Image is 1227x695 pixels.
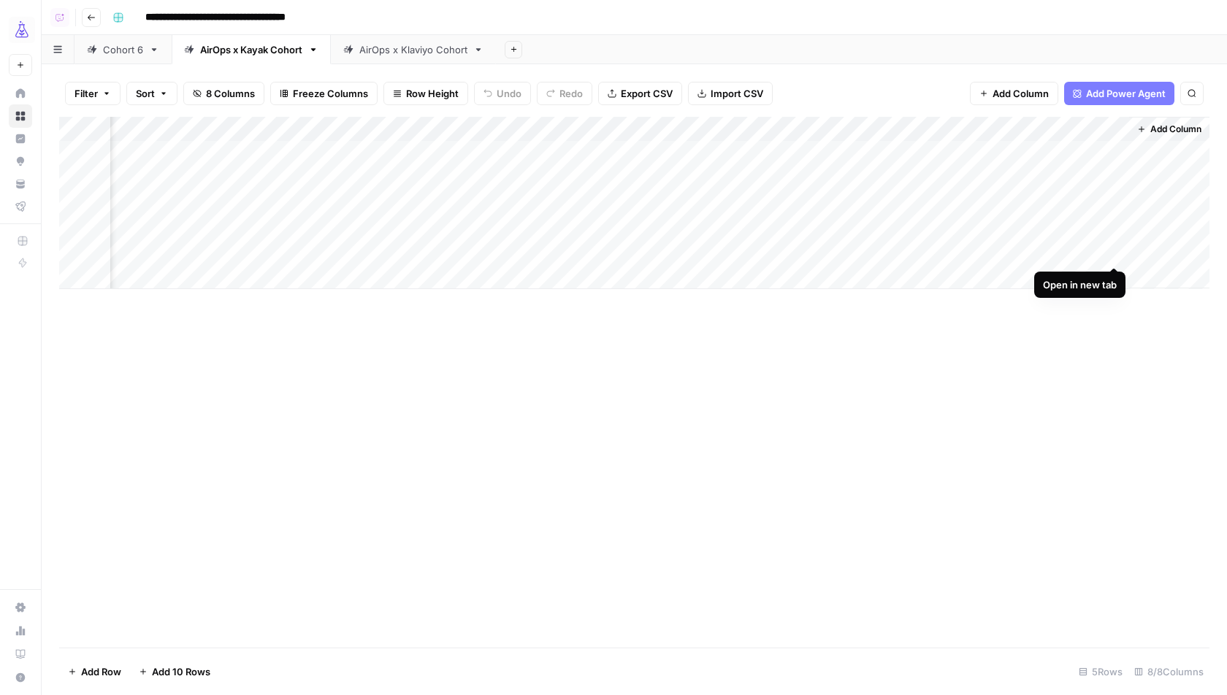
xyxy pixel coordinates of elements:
[1131,120,1207,139] button: Add Column
[81,664,121,679] span: Add Row
[383,82,468,105] button: Row Height
[103,42,143,57] div: Cohort 6
[9,195,32,218] a: Flightpath
[74,86,98,101] span: Filter
[9,12,32,48] button: Workspace: AirOps Growth
[1150,123,1201,136] span: Add Column
[688,82,773,105] button: Import CSV
[183,82,264,105] button: 8 Columns
[474,82,531,105] button: Undo
[711,86,763,101] span: Import CSV
[172,35,331,64] a: AirOps x Kayak Cohort
[1128,660,1209,683] div: 8/8 Columns
[206,86,255,101] span: 8 Columns
[970,82,1058,105] button: Add Column
[9,172,32,196] a: Your Data
[65,82,121,105] button: Filter
[9,596,32,619] a: Settings
[331,35,496,64] a: AirOps x Klaviyo Cohort
[1043,277,1117,292] div: Open in new tab
[9,104,32,128] a: Browse
[9,82,32,105] a: Home
[9,642,32,666] a: Learning Hub
[130,660,219,683] button: Add 10 Rows
[152,664,210,679] span: Add 10 Rows
[993,86,1049,101] span: Add Column
[126,82,177,105] button: Sort
[1073,660,1128,683] div: 5 Rows
[9,619,32,642] a: Usage
[9,150,32,173] a: Opportunities
[1086,86,1166,101] span: Add Power Agent
[9,666,32,689] button: Help + Support
[406,86,459,101] span: Row Height
[293,86,368,101] span: Freeze Columns
[1064,82,1174,105] button: Add Power Agent
[9,17,35,43] img: AirOps Growth Logo
[359,42,467,57] div: AirOps x Klaviyo Cohort
[9,127,32,150] a: Insights
[559,86,583,101] span: Redo
[497,86,521,101] span: Undo
[537,82,592,105] button: Redo
[270,82,378,105] button: Freeze Columns
[136,86,155,101] span: Sort
[74,35,172,64] a: Cohort 6
[59,660,130,683] button: Add Row
[598,82,682,105] button: Export CSV
[200,42,302,57] div: AirOps x Kayak Cohort
[621,86,673,101] span: Export CSV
